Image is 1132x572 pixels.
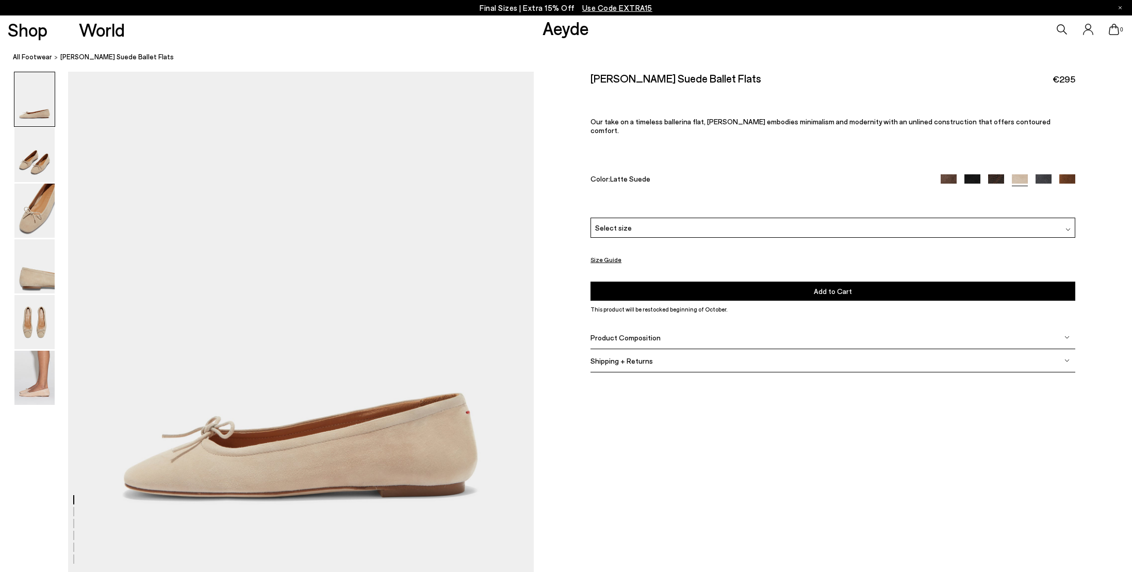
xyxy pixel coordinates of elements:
[543,17,589,39] a: Aeyde
[590,117,1051,135] span: Our take on a timeless ballerina flat, [PERSON_NAME] embodies minimalism and modernity with an un...
[14,239,55,293] img: Delfina Suede Ballet Flats - Image 4
[590,174,925,186] div: Color:
[1064,358,1070,363] img: svg%3E
[13,43,1132,72] nav: breadcrumb
[814,287,852,296] span: Add to Cart
[595,222,632,233] span: Select size
[590,253,621,266] button: Size Guide
[610,174,650,183] span: Latte Suede
[1053,73,1075,86] span: €295
[590,333,661,342] span: Product Composition
[590,282,1075,301] button: Add to Cart
[590,305,1075,314] p: This product will be restocked beginning of October.
[14,351,55,405] img: Delfina Suede Ballet Flats - Image 6
[590,72,761,85] h2: [PERSON_NAME] Suede Ballet Flats
[582,3,652,12] span: Navigate to /collections/ss25-final-sizes
[1064,335,1070,340] img: svg%3E
[14,295,55,349] img: Delfina Suede Ballet Flats - Image 5
[14,72,55,126] img: Delfina Suede Ballet Flats - Image 1
[79,21,125,39] a: World
[590,356,653,365] span: Shipping + Returns
[13,52,52,62] a: All Footwear
[1109,24,1119,35] a: 0
[14,184,55,238] img: Delfina Suede Ballet Flats - Image 3
[480,2,652,14] p: Final Sizes | Extra 15% Off
[1119,27,1124,32] span: 0
[14,128,55,182] img: Delfina Suede Ballet Flats - Image 2
[60,52,174,62] span: [PERSON_NAME] Suede Ballet Flats
[1065,227,1071,232] img: svg%3E
[8,21,47,39] a: Shop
